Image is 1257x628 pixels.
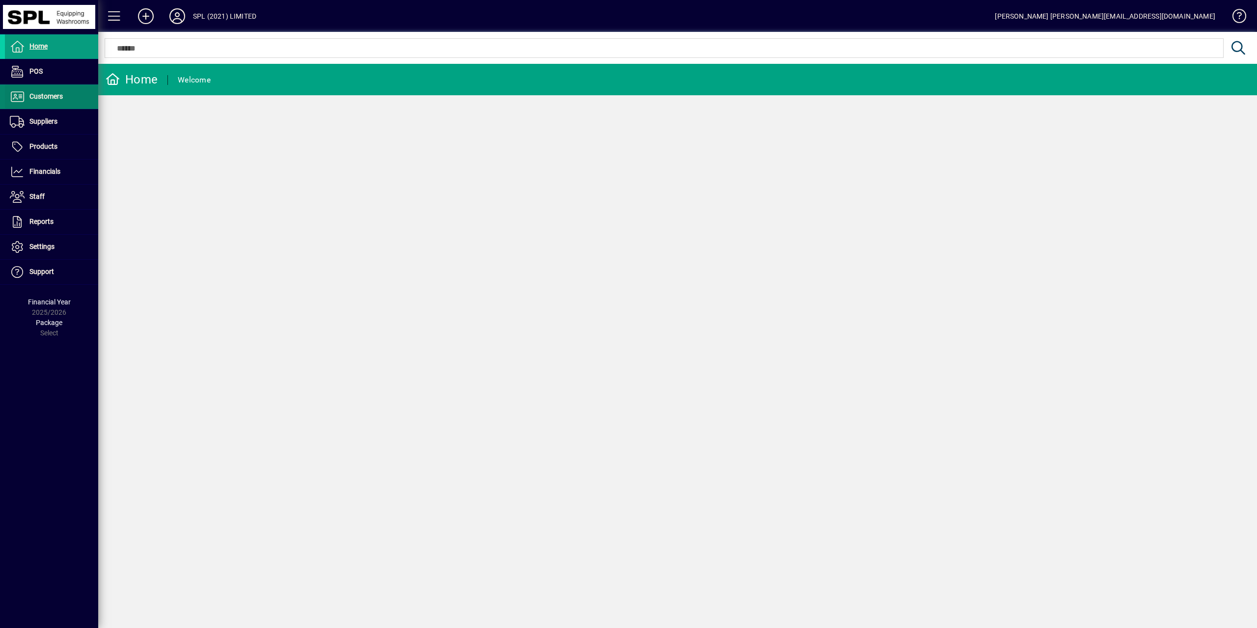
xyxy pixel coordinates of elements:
[29,243,55,250] span: Settings
[5,84,98,109] a: Customers
[29,117,57,125] span: Suppliers
[193,8,256,24] div: SPL (2021) LIMITED
[28,298,71,306] span: Financial Year
[162,7,193,25] button: Profile
[995,8,1215,24] div: [PERSON_NAME] [PERSON_NAME][EMAIL_ADDRESS][DOMAIN_NAME]
[5,210,98,234] a: Reports
[36,319,62,327] span: Package
[178,72,211,88] div: Welcome
[5,185,98,209] a: Staff
[5,59,98,84] a: POS
[5,160,98,184] a: Financials
[5,260,98,284] a: Support
[5,135,98,159] a: Products
[130,7,162,25] button: Add
[29,67,43,75] span: POS
[29,218,54,225] span: Reports
[29,142,57,150] span: Products
[29,167,60,175] span: Financials
[5,109,98,134] a: Suppliers
[106,72,158,87] div: Home
[5,235,98,259] a: Settings
[29,92,63,100] span: Customers
[1225,2,1245,34] a: Knowledge Base
[29,42,48,50] span: Home
[29,268,54,275] span: Support
[29,192,45,200] span: Staff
